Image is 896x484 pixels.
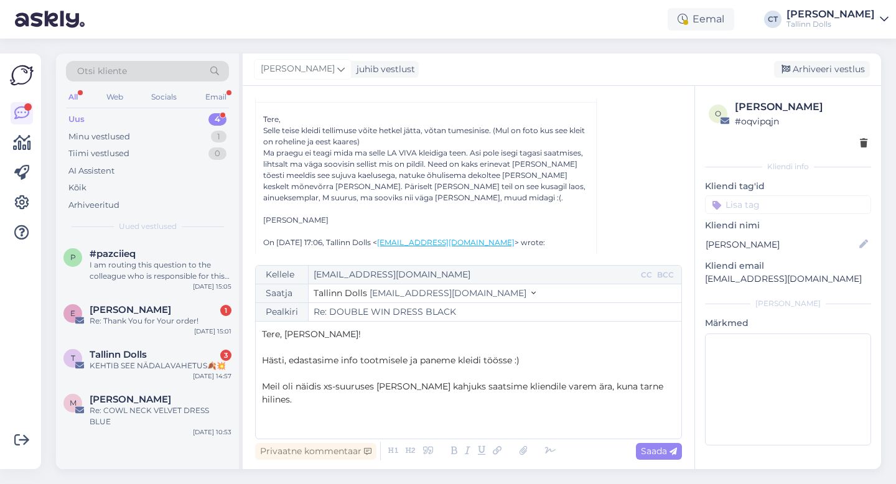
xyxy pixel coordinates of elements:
span: o [715,109,721,118]
div: Tere, [263,114,589,463]
div: Ma praegu ei teagi mida ma selle LA VIVA kleidiga teen. Asi pole isegi tagasi saatmises, lihtsalt... [263,147,589,203]
div: Email [203,89,229,105]
div: # oqvipqjn [735,114,867,128]
span: T [71,353,75,363]
div: CC [638,269,655,281]
span: Ester Lokko [90,304,171,315]
div: Web [104,89,126,105]
div: AI Assistent [68,165,114,177]
p: Märkmed [705,317,871,330]
div: On [DATE] 17:06, Tallinn Dolls < > wrote: [263,237,589,248]
div: [DATE] 14:57 [193,371,231,381]
div: Socials [149,89,179,105]
div: Privaatne kommentaar [255,443,376,460]
span: [EMAIL_ADDRESS][DOMAIN_NAME] [370,287,526,299]
span: Tere, [PERSON_NAME]! [262,328,361,340]
div: 4 [208,113,226,126]
input: Recepient... [309,266,638,284]
div: [DATE] 10:53 [193,427,231,437]
div: Kõik [68,182,86,194]
div: Tiimi vestlused [68,147,129,160]
div: 1 [211,131,226,143]
div: Uus [68,113,85,126]
span: Otsi kliente [77,65,127,78]
div: Re: Thank You for Your order! [90,315,231,327]
div: [PERSON_NAME] [705,298,871,309]
div: [PERSON_NAME] [263,215,589,463]
div: Kliendi info [705,161,871,172]
div: Kellele [256,266,309,284]
span: Hästi, edastasime info tootmisele ja paneme kleidi töösse :) [262,355,520,366]
div: CT [764,11,782,28]
div: Re: COWL NECK VELVET DRESS BLUE [90,405,231,427]
p: Kliendi email [705,259,871,272]
div: KEHTIB SEE NÄDALAVAHETUS🍂💥 [90,360,231,371]
span: [PERSON_NAME] [261,62,335,76]
p: [EMAIL_ADDRESS][DOMAIN_NAME] [705,272,871,286]
div: [DATE] 15:01 [194,327,231,336]
span: M [70,398,77,407]
div: 0 [208,147,226,160]
span: #pazciieq [90,248,136,259]
div: Tallinn Dolls [786,19,875,29]
div: Pealkiri [256,303,309,321]
div: 1 [220,305,231,316]
span: Uued vestlused [119,221,177,232]
div: BCC [655,269,676,281]
span: E [70,309,75,318]
span: Meil oli näidis xs-suuruses [PERSON_NAME] kahjuks saatsime kliendile varem ära, kuna tarne hilines. [262,381,666,405]
div: Eemal [668,8,734,30]
button: Tallinn Dolls [EMAIL_ADDRESS][DOMAIN_NAME] [314,287,536,300]
div: [PERSON_NAME] [786,9,875,19]
div: Minu vestlused [68,131,130,143]
div: Selle teise kleidi tellimuse võite hetkel jätta, võtan tumesinise. (Mul on foto kus see kleit on ... [263,125,589,147]
span: p [70,253,76,262]
span: Tallinn Dolls [90,349,147,360]
p: Kliendi nimi [705,219,871,232]
a: [EMAIL_ADDRESS][DOMAIN_NAME] [377,238,515,247]
div: 3 [220,350,231,361]
div: I am routing this question to the colleague who is responsible for this topic. The reply might ta... [90,259,231,282]
span: Tallinn Dolls [314,287,367,299]
div: [DATE] 15:05 [193,282,231,291]
p: Kliendi tag'id [705,180,871,193]
div: Arhiveeri vestlus [774,61,870,78]
span: Mirjam Lauringson [90,394,171,405]
input: Write subject here... [309,303,681,321]
div: All [66,89,80,105]
input: Lisa tag [705,195,871,214]
div: juhib vestlust [352,63,415,76]
img: Askly Logo [10,63,34,87]
input: Lisa nimi [706,238,857,251]
div: Arhiveeritud [68,199,119,212]
a: [PERSON_NAME]Tallinn Dolls [786,9,889,29]
span: Saada [641,445,677,457]
div: Saatja [256,284,309,302]
div: [PERSON_NAME] [735,100,867,114]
